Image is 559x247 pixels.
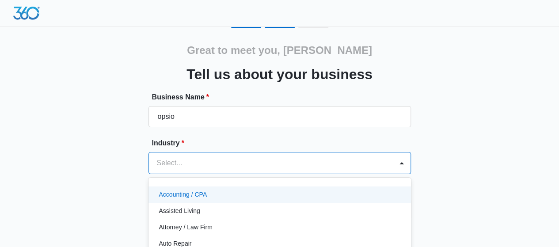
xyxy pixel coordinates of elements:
h2: Great to meet you, [PERSON_NAME] [187,42,372,58]
p: Assisted Living [159,206,200,216]
label: Business Name [152,92,414,103]
label: Industry [152,138,414,148]
p: Accounting / CPA [159,190,207,199]
p: Attorney / Law Firm [159,223,213,232]
h3: Tell us about your business [186,64,373,85]
input: e.g. Jane's Plumbing [148,106,411,127]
